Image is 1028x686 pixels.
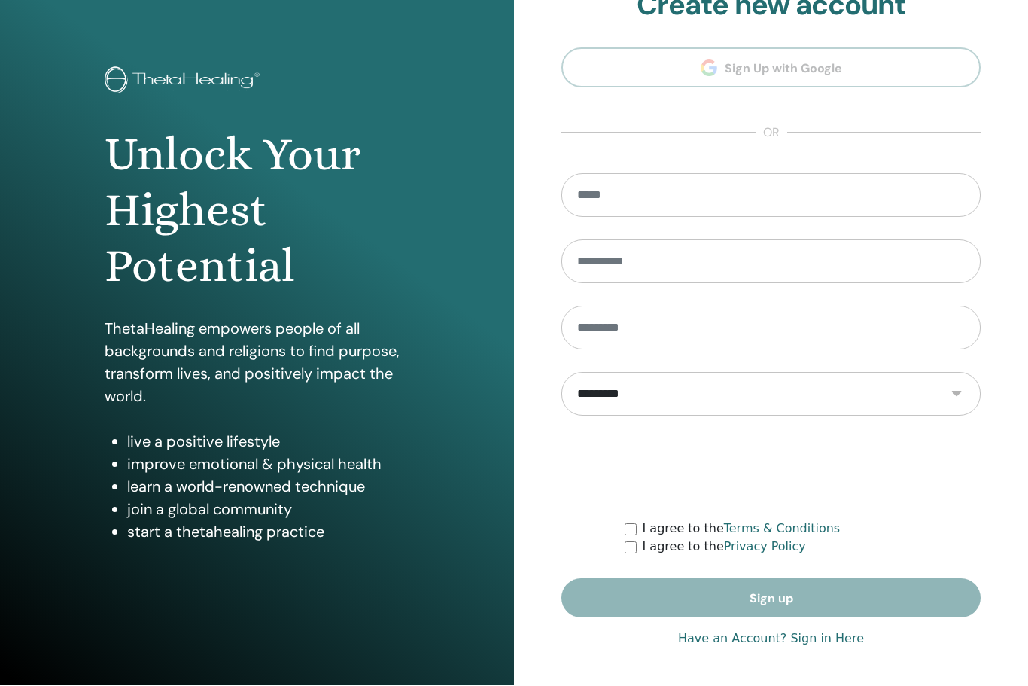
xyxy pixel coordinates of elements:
li: join a global community [127,498,409,521]
li: improve emotional & physical health [127,453,409,476]
a: Have an Account? Sign in Here [678,630,864,648]
li: live a positive lifestyle [127,431,409,453]
label: I agree to the [643,538,806,556]
iframe: reCAPTCHA [657,439,886,498]
h1: Unlock Your Highest Potential [105,127,409,295]
span: or [756,124,787,142]
li: start a thetahealing practice [127,521,409,544]
li: learn a world-renowned technique [127,476,409,498]
label: I agree to the [643,520,841,538]
p: ThetaHealing empowers people of all backgrounds and religions to find purpose, transform lives, a... [105,318,409,408]
a: Terms & Conditions [724,522,840,536]
a: Privacy Policy [724,540,806,554]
